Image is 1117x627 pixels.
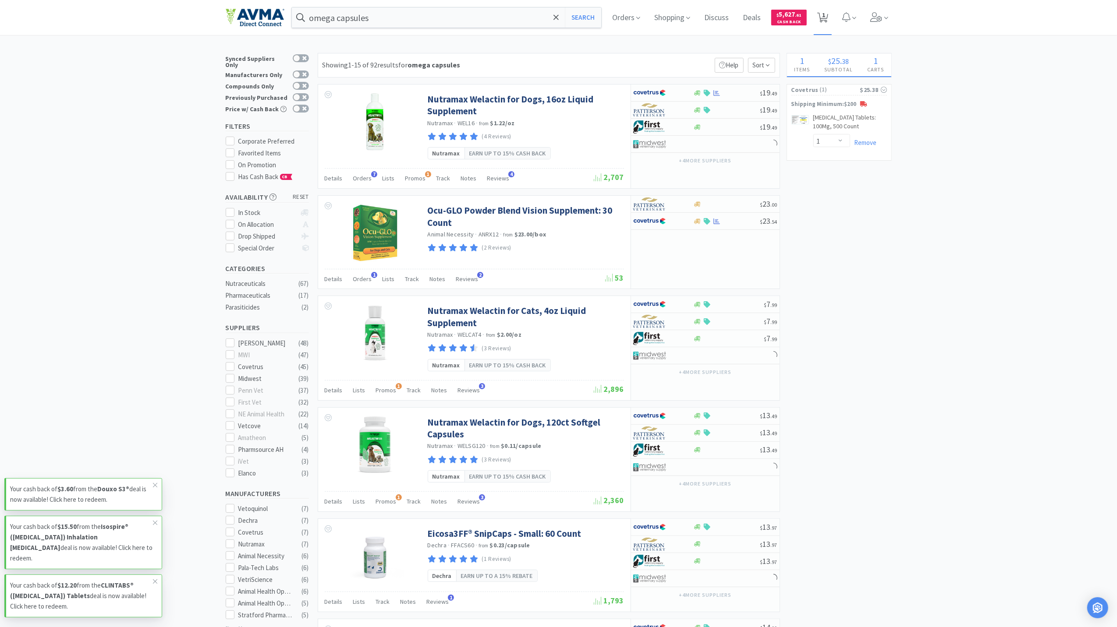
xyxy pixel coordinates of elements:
div: ( 6 ) [302,563,309,573]
a: Nutramax [428,442,453,450]
div: Favorited Items [238,148,309,159]
span: · [448,541,450,549]
img: 67d67680309e4a0bb49a5ff0391dcc42_6.png [633,444,666,457]
span: 13 [760,539,777,549]
strong: $1.22 / oz [490,119,515,127]
div: ( 14 ) [299,421,309,431]
div: Vetcove [238,421,292,431]
span: Details [325,174,343,182]
div: Previously Purchased [226,93,288,101]
a: Animal Necessity [428,230,474,238]
div: Penn Vet [238,385,292,396]
span: from [490,443,500,449]
div: . [817,56,860,65]
a: Nutramax [428,119,453,127]
div: Compounds Only [226,82,288,89]
div: ( 17 ) [299,290,309,301]
span: Promos [376,386,397,394]
span: · [483,331,485,338]
span: $ [760,124,763,131]
img: 4dd14cff54a648ac9e977f0c5da9bc2e_5.png [633,137,666,151]
img: 77fca1acd8b6420a9015268ca798ef17_1.png [633,521,666,534]
span: $ [760,218,763,225]
span: Dechra [433,571,452,581]
div: ( 5 ) [302,433,309,443]
span: Notes [430,275,446,283]
p: Shipping Minimum: $200 [787,100,891,109]
span: Cash Back [777,20,801,25]
h4: Subtotal [817,65,860,74]
img: 4dd14cff54a648ac9e977f0c5da9bc2e_5.png [633,461,666,474]
span: . 00 [771,201,777,208]
a: Nutramax Welactin for Cats, 4oz Liquid Supplement [428,305,622,329]
img: f5e969b455434c6296c6d81ef179fa71_3.png [633,315,666,328]
h5: Availability [226,192,309,202]
h5: Manufacturers [226,489,309,499]
button: +4more suppliers [674,589,735,601]
span: $ [764,302,767,308]
strong: $0.11 / capsule [501,442,541,450]
span: 1 [371,272,377,278]
img: 67d67680309e4a0bb49a5ff0391dcc42_6.png [633,120,666,134]
span: from [504,232,513,238]
span: reset [293,193,309,202]
span: · [475,230,477,238]
span: · [476,119,478,127]
div: ( 32 ) [299,397,309,408]
img: 77fca1acd8b6420a9015268ca798ef17_1.png [633,215,666,228]
div: ( 7 ) [302,515,309,526]
span: . 97 [771,542,777,548]
img: f5e969b455434c6296c6d81ef179fa71_3.png [633,103,666,116]
span: $ [760,447,763,454]
span: . 97 [771,525,777,531]
span: · [454,442,456,450]
p: Your cash back of from the deal is now available! Click here to redeem. [10,484,153,505]
span: $ [760,413,763,419]
div: iVet [238,456,292,467]
span: Notes [461,174,477,182]
p: Your cash back of from the deal is now available! Click here to redeem. [10,521,153,564]
span: 1 [800,55,804,66]
span: 38 [842,57,849,66]
span: Details [325,275,343,283]
img: f04fc970c2a048cda35af695cbd384fa_405681.jpeg [366,93,383,150]
button: Search [565,7,601,28]
div: ( 22 ) [299,409,309,419]
span: 4 [508,171,514,177]
div: Parasiticides [226,302,297,313]
img: 77fca1acd8b6420a9015268ca798ef17_1.png [633,86,666,99]
span: · [487,442,489,450]
a: Deals [739,14,764,22]
a: Nutramax Welactin for Dogs, 16oz Liquid Supplement [428,93,622,117]
strong: $15.50 [57,522,77,531]
span: Reviews [487,174,510,182]
span: Reviews [458,386,480,394]
span: FFACS60 [451,541,474,549]
a: $5,627.61Cash Back [771,6,807,29]
strong: omega capsules [408,60,461,69]
div: ( 6 ) [302,586,309,597]
p: (3 Reviews) [482,344,511,353]
span: 2,896 [594,384,624,394]
span: . 49 [771,107,777,114]
span: Nutramax [433,360,460,370]
a: NutramaxEarn up to 15% Cash Back [428,359,551,371]
span: $ [760,559,763,565]
div: Pala-Tech Labs [238,563,292,573]
span: 25 [831,55,840,66]
div: ( 4 ) [302,444,309,455]
span: 23 [760,216,777,226]
span: 3 [479,383,485,389]
img: 77fca1acd8b6420a9015268ca798ef17_1.png [633,298,666,311]
span: . 99 [771,319,777,325]
img: 67d67680309e4a0bb49a5ff0391dcc42_6.png [633,555,666,568]
img: f5e969b455434c6296c6d81ef179fa71_3.png [633,538,666,551]
span: 1 [396,383,402,389]
img: 77fca1acd8b6420a9015268ca798ef17_1.png [633,409,666,423]
span: Notes [401,598,416,606]
div: ( 6 ) [302,574,309,585]
div: Pharmsource AH [238,444,292,455]
div: ( 6 ) [302,551,309,561]
span: Track [407,386,421,394]
span: Orders [353,174,372,182]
